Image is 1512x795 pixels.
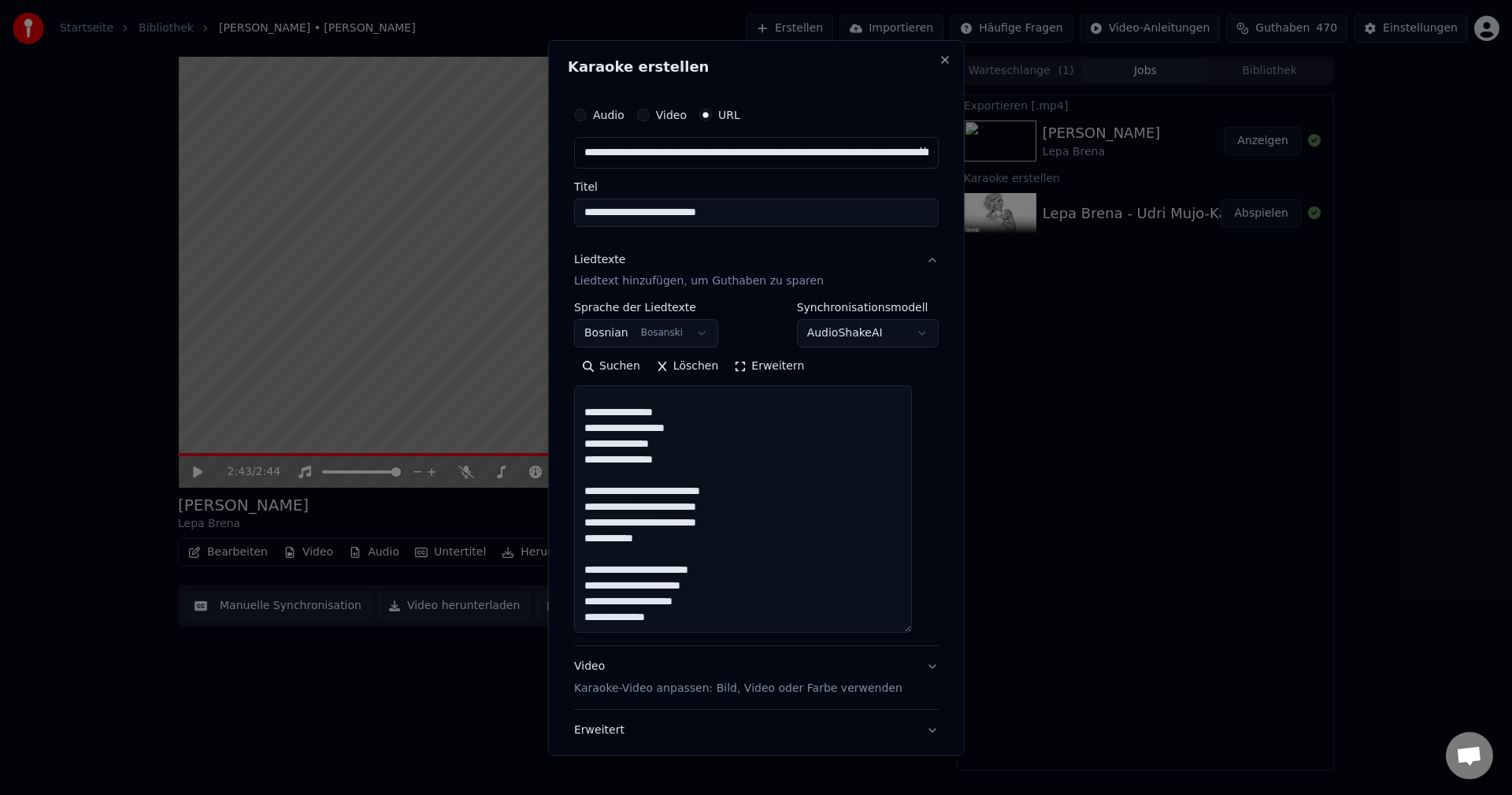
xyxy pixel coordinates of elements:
p: Karaoke-Video anpassen: Bild, Video oder Farbe verwenden [574,681,902,697]
div: LiedtexteLiedtext hinzufügen, um Guthaben zu sparen [574,302,939,645]
label: Audio [593,109,624,120]
button: LiedtexteLiedtext hinzufügen, um Guthaben zu sparen [574,239,939,302]
label: Titel [574,180,939,191]
button: VideoKaraoke-Video anpassen: Bild, Video oder Farbe verwenden [574,646,939,709]
label: Video [655,109,686,120]
label: URL [718,109,740,120]
p: Liedtext hinzufügen, um Guthaben zu sparen [574,273,824,289]
button: Erweitern [726,354,812,379]
div: Video [574,659,902,697]
div: Liedtexte [574,251,625,267]
label: Synchronisationsmodell [796,302,938,313]
button: Erweitert [574,710,939,751]
label: Sprache der Liedtexte [574,302,718,313]
h2: Karaoke erstellen [568,59,945,73]
button: Löschen [648,354,726,379]
button: Suchen [574,354,648,379]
